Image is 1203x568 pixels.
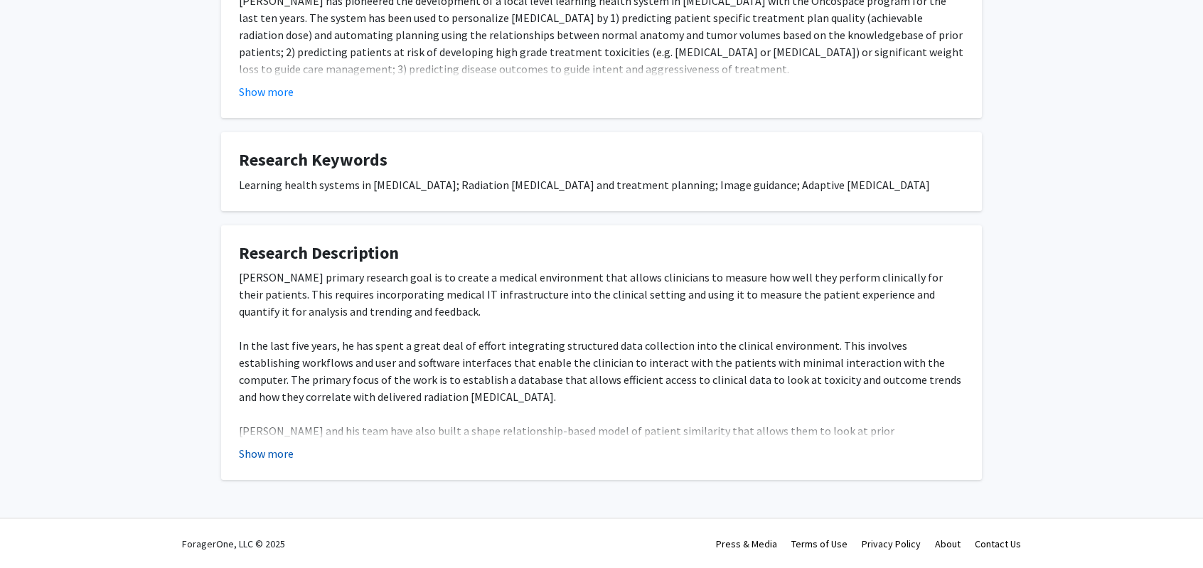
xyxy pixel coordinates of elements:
[791,537,848,550] a: Terms of Use
[239,243,964,264] h4: Research Description
[239,150,964,171] h4: Research Keywords
[239,83,294,100] button: Show more
[716,537,777,550] a: Press & Media
[862,537,921,550] a: Privacy Policy
[239,269,964,508] div: [PERSON_NAME] primary research goal is to create a medical environment that allows clinicians to ...
[239,445,294,462] button: Show more
[935,537,961,550] a: About
[11,504,60,557] iframe: Chat
[239,176,964,193] div: Learning health systems in [MEDICAL_DATA]; Radiation [MEDICAL_DATA] and treatment planning; Image...
[975,537,1021,550] a: Contact Us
